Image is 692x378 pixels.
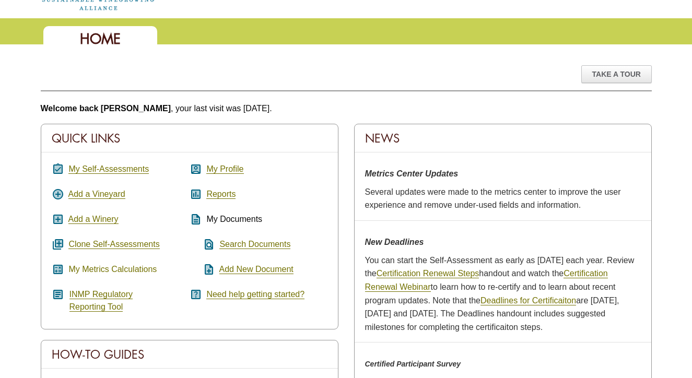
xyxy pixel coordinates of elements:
p: , your last visit was [DATE]. [41,102,652,115]
a: My Self-Assessments [68,164,149,174]
i: description [190,213,202,226]
em: Certified Participant Survey [365,360,461,368]
a: Search Documents [219,240,290,249]
i: queue [52,238,64,251]
b: Welcome back [PERSON_NAME] [41,104,171,113]
i: note_add [190,263,215,276]
a: My Profile [206,164,243,174]
a: Need help getting started? [206,290,304,299]
div: News [355,124,651,152]
a: INMP RegulatoryReporting Tool [69,290,133,312]
a: My Metrics Calculations [68,265,157,274]
a: Add New Document [219,265,294,274]
div: Quick Links [41,124,338,152]
a: Clone Self-Assessments [68,240,159,249]
a: Add a Winery [68,215,119,224]
span: Several updates were made to the metrics center to improve the user experience and remove under-u... [365,187,621,210]
a: Certification Renewal Webinar [365,269,608,292]
i: assignment_turned_in [52,163,64,175]
a: Add a Vineyard [68,190,125,199]
p: You can start the Self-Assessment as early as [DATE] each year. Review the handout and watch the ... [365,254,641,334]
span: My Documents [206,215,262,223]
i: help_center [190,288,202,301]
i: account_box [190,163,202,175]
strong: New Deadlines [365,238,424,246]
i: add_box [52,213,64,226]
a: Certification Renewal Steps [377,269,479,278]
a: Deadlines for Certificaiton [480,296,576,305]
i: assessment [190,188,202,200]
a: Reports [206,190,236,199]
div: How-To Guides [41,340,338,369]
i: find_in_page [190,238,215,251]
i: article [52,288,64,301]
strong: Metrics Center Updates [365,169,459,178]
div: Take A Tour [581,65,652,83]
span: Home [80,30,121,48]
i: add_circle [52,188,64,200]
i: calculate [52,263,64,276]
